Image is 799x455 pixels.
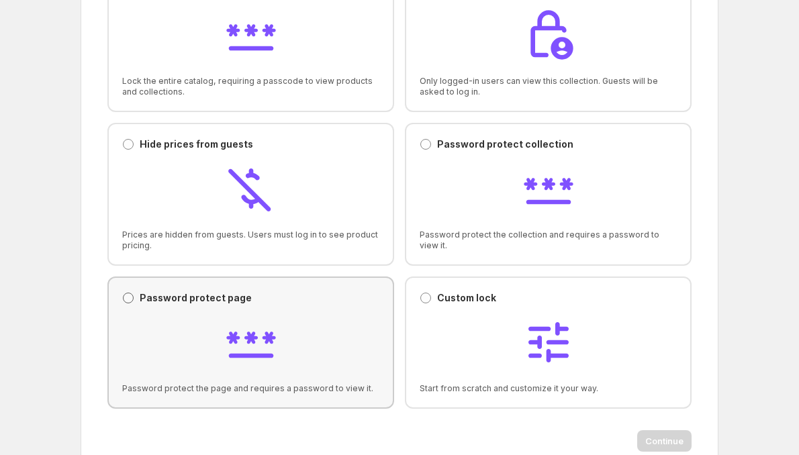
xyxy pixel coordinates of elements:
img: Hide prices from guests [224,162,278,215]
p: Password protect collection [437,138,573,151]
span: Password protect the page and requires a password to view it. [122,383,379,394]
img: Custom lock [522,315,575,369]
p: Custom lock [437,291,496,305]
span: Lock the entire catalog, requiring a passcode to view products and collections. [122,76,379,97]
img: Lock store with passcode [224,8,278,62]
p: Hide prices from guests [140,138,253,151]
img: Lock collection from guests [522,8,575,62]
span: Start from scratch and customize it your way. [420,383,677,394]
span: Only logged-in users can view this collection. Guests will be asked to log in. [420,76,677,97]
img: Password protect page [224,315,278,369]
p: Password protect page [140,291,252,305]
img: Password protect collection [522,162,575,215]
span: Prices are hidden from guests. Users must log in to see product pricing. [122,230,379,251]
span: Password protect the collection and requires a password to view it. [420,230,677,251]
